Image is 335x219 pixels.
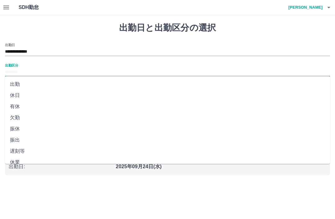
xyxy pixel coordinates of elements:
b: 2025年09月24日(水) [116,164,162,169]
label: 出勤日 [5,42,15,47]
li: 休日 [5,90,330,101]
li: 振休 [5,123,330,134]
p: 出勤日 : [9,163,112,170]
li: 遅刻等 [5,146,330,157]
h1: 出勤日と出勤区分の選択 [5,23,330,33]
li: 休業 [5,157,330,168]
li: 欠勤 [5,112,330,123]
li: 出勤 [5,79,330,90]
li: 振出 [5,134,330,146]
label: 出勤区分 [5,63,18,68]
li: 有休 [5,101,330,112]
